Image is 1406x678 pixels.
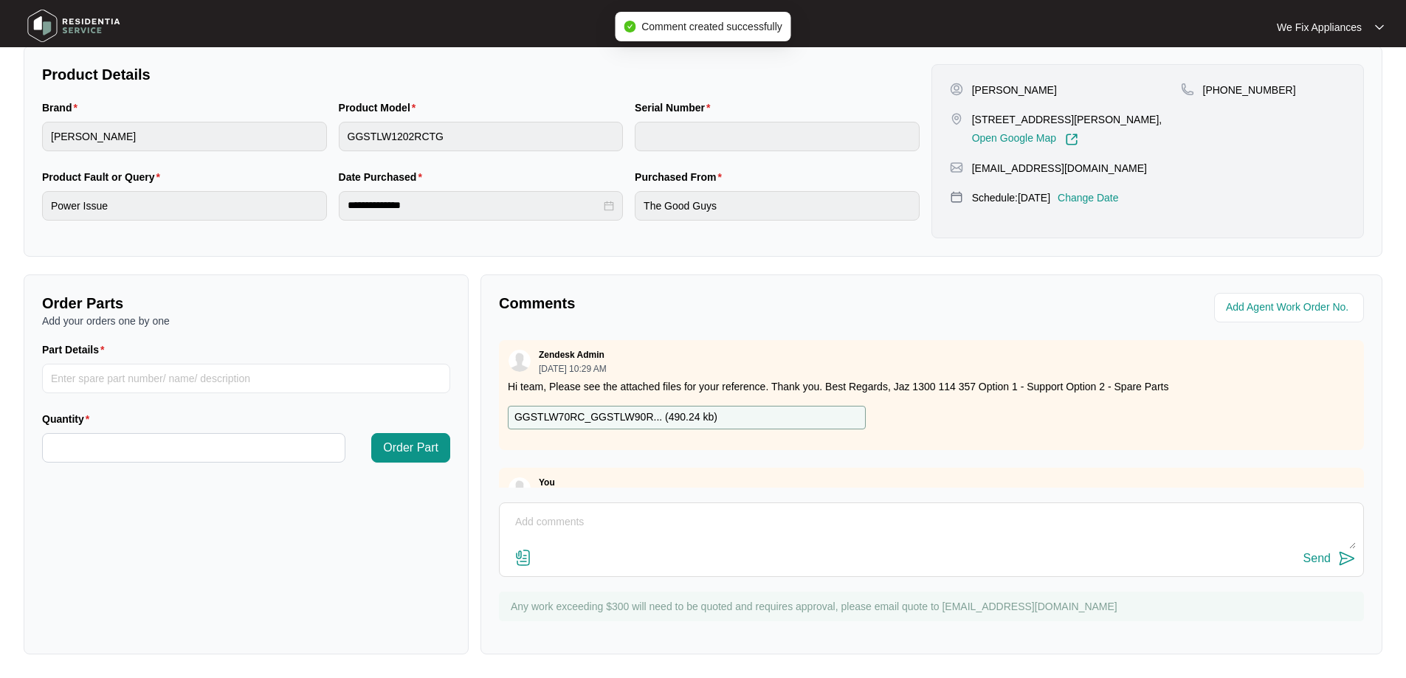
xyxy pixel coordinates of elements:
[348,198,602,213] input: Date Purchased
[1226,299,1355,316] input: Add Agent Work Order No.
[514,409,717,426] p: GGSTLW70RC_GGSTLW90R... ( 490.24 kb )
[624,21,635,32] span: check-circle
[972,133,1078,146] a: Open Google Map
[42,342,111,357] label: Part Details
[42,64,920,85] p: Product Details
[950,161,963,174] img: map-pin
[635,122,920,151] input: Serial Number
[972,161,1147,176] p: [EMAIL_ADDRESS][DOMAIN_NAME]
[972,83,1057,97] p: [PERSON_NAME]
[635,100,716,115] label: Serial Number
[508,379,1355,394] p: Hi team, Please see the attached files for your reference. Thank you. Best Regards, Jaz 1300 114 ...
[1203,83,1296,97] p: [PHONE_NUMBER]
[339,100,422,115] label: Product Model
[972,190,1050,205] p: Schedule: [DATE]
[383,439,438,457] span: Order Part
[1303,549,1356,569] button: Send
[42,122,327,151] input: Brand
[1065,133,1078,146] img: Link-External
[1277,20,1362,35] p: We Fix Appliances
[1058,190,1119,205] p: Change Date
[42,293,450,314] p: Order Parts
[1303,552,1331,565] div: Send
[635,191,920,221] input: Purchased From
[42,314,450,328] p: Add your orders one by one
[950,112,963,125] img: map-pin
[635,170,728,184] label: Purchased From
[514,549,532,567] img: file-attachment-doc.svg
[1181,83,1194,96] img: map-pin
[950,83,963,96] img: user-pin
[42,191,327,221] input: Product Fault or Query
[42,364,450,393] input: Part Details
[1375,24,1384,31] img: dropdown arrow
[339,122,624,151] input: Product Model
[42,100,83,115] label: Brand
[42,412,95,426] label: Quantity
[371,433,450,463] button: Order Part
[641,21,782,32] span: Comment created successfully
[1338,550,1356,567] img: send-icon.svg
[509,350,531,372] img: user.svg
[43,434,345,462] input: Quantity
[972,112,1162,127] p: [STREET_ADDRESS][PERSON_NAME],
[539,477,555,488] p: You
[539,349,604,361] p: Zendesk Admin
[509,477,531,499] img: user.svg
[22,4,125,48] img: residentia service logo
[339,170,428,184] label: Date Purchased
[42,170,166,184] label: Product Fault or Query
[499,293,921,314] p: Comments
[511,599,1357,614] p: Any work exceeding $300 will need to be quoted and requires approval, please email quote to [EMAI...
[950,190,963,204] img: map-pin
[539,364,607,373] p: [DATE] 10:29 AM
